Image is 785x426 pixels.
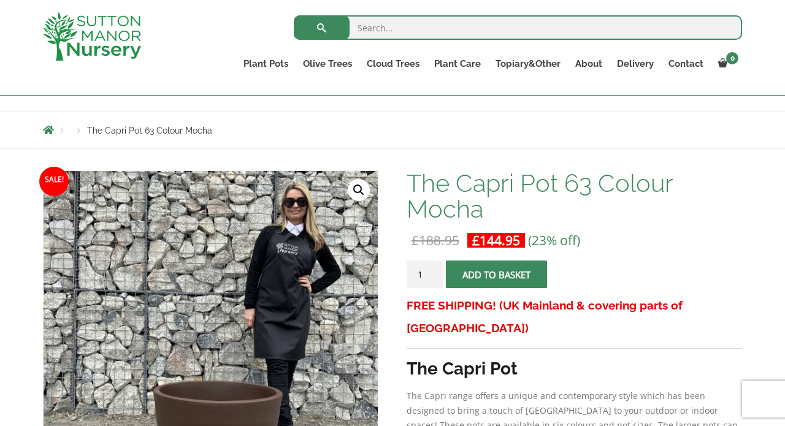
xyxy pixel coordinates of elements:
[407,359,518,379] strong: The Capri Pot
[407,170,742,222] h1: The Capri Pot 63 Colour Mocha
[446,261,547,288] button: Add to basket
[296,55,359,72] a: Olive Trees
[726,52,738,64] span: 0
[412,232,459,249] bdi: 188.95
[528,232,580,249] span: (23% off)
[39,167,69,196] span: Sale!
[407,261,443,288] input: Product quantity
[236,55,296,72] a: Plant Pots
[43,12,141,61] img: logo
[412,232,419,249] span: £
[488,55,568,72] a: Topiary&Other
[610,55,661,72] a: Delivery
[294,15,742,40] input: Search...
[407,294,742,340] h3: FREE SHIPPING! (UK Mainland & covering parts of [GEOGRAPHIC_DATA])
[568,55,610,72] a: About
[661,55,711,72] a: Contact
[43,125,742,135] nav: Breadcrumbs
[359,55,427,72] a: Cloud Trees
[427,55,488,72] a: Plant Care
[472,232,520,249] bdi: 144.95
[711,55,742,72] a: 0
[472,232,480,249] span: £
[87,126,212,135] span: The Capri Pot 63 Colour Mocha
[348,179,370,201] a: View full-screen image gallery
